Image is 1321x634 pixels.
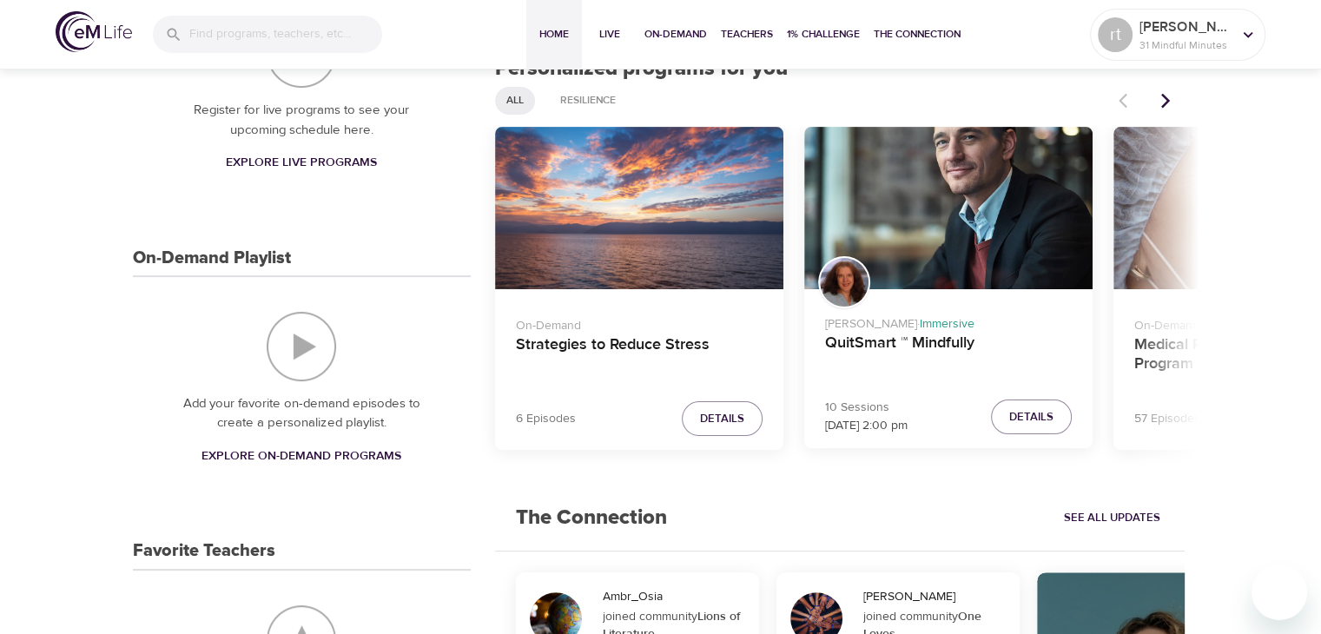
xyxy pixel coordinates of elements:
a: See All Updates [1059,505,1164,532]
p: Add your favorite on-demand episodes to create a personalized playlist. [168,394,436,433]
p: 57 Episodes [1134,410,1200,428]
button: QuitSmart ™ Mindfully [804,127,1093,289]
span: Immersive [920,316,974,332]
div: rt [1098,17,1133,52]
h4: Strategies to Reduce Stress [516,335,763,377]
h2: The Connection [495,485,688,551]
p: Register for live programs to see your upcoming schedule here. [168,101,436,140]
span: All [496,93,534,108]
div: Ambr_Osia [603,588,752,605]
a: Explore Live Programs [219,147,384,179]
p: [DATE] 2:00 pm [825,417,908,435]
div: Resilience [549,87,627,115]
button: Details [991,400,1072,435]
img: On-Demand Playlist [267,312,336,381]
span: 1% Challenge [787,25,860,43]
span: Explore On-Demand Programs [201,446,401,467]
img: logo [56,11,132,52]
span: Live [589,25,631,43]
h3: On-Demand Playlist [133,248,291,268]
p: 6 Episodes [516,410,576,428]
span: Home [533,25,575,43]
span: Details [1009,407,1053,427]
button: Details [682,401,763,437]
h4: QuitSmart ™ Mindfully [825,334,1072,375]
span: Details [700,409,744,429]
p: 10 Sessions [825,399,908,417]
span: Resilience [550,93,626,108]
span: See All Updates [1063,508,1159,528]
p: 31 Mindful Minutes [1139,37,1232,53]
span: Explore Live Programs [226,152,377,174]
p: On-Demand [516,310,763,335]
span: Teachers [721,25,773,43]
h3: Favorite Teachers [133,541,275,561]
button: Next items [1146,82,1185,120]
div: [PERSON_NAME] [863,588,1013,605]
div: All [495,87,535,115]
a: Explore On-Demand Programs [195,440,408,472]
p: [PERSON_NAME] · [825,308,1072,334]
span: The Connection [874,25,961,43]
button: Strategies to Reduce Stress [495,127,783,289]
iframe: Button to launch messaging window [1252,565,1307,620]
input: Find programs, teachers, etc... [189,16,382,53]
p: [PERSON_NAME] [1139,17,1232,37]
span: On-Demand [644,25,707,43]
